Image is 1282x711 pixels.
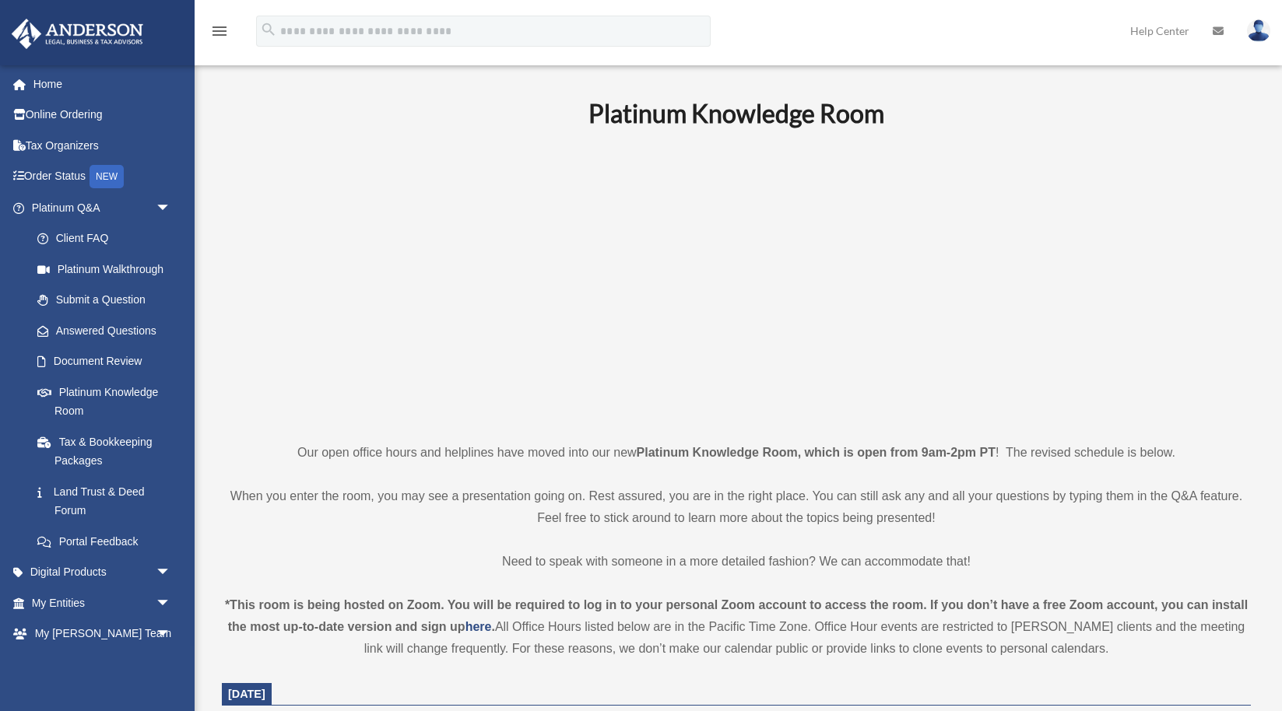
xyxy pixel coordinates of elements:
iframe: 231110_Toby_KnowledgeRoom [503,150,970,413]
img: User Pic [1247,19,1270,42]
a: Online Ordering [11,100,195,131]
a: My Documentsarrow_drop_down [11,649,195,680]
strong: . [491,620,494,633]
i: menu [210,22,229,40]
span: arrow_drop_down [156,618,187,650]
a: Order StatusNEW [11,161,195,193]
a: Land Trust & Deed Forum [22,476,195,526]
a: Tax Organizers [11,130,195,161]
span: arrow_drop_down [156,587,187,619]
a: Tax & Bookkeeping Packages [22,426,195,476]
a: Document Review [22,346,195,377]
a: Client FAQ [22,223,195,254]
p: Need to speak with someone in a more detailed fashion? We can accommodate that! [222,551,1251,573]
p: When you enter the room, you may see a presentation going on. Rest assured, you are in the right ... [222,485,1251,529]
a: Digital Productsarrow_drop_down [11,557,195,588]
img: Anderson Advisors Platinum Portal [7,19,148,49]
b: Platinum Knowledge Room [588,98,884,128]
span: arrow_drop_down [156,649,187,681]
strong: *This room is being hosted on Zoom. You will be required to log in to your personal Zoom account ... [225,598,1248,633]
a: Portal Feedback [22,526,195,557]
a: My Entitiesarrow_drop_down [11,587,195,618]
a: menu [210,27,229,40]
span: arrow_drop_down [156,192,187,224]
strong: Platinum Knowledge Room, which is open from 9am-2pm PT [637,446,996,459]
i: search [260,21,277,38]
a: Submit a Question [22,285,195,316]
span: [DATE] [228,688,265,700]
div: NEW [90,165,124,188]
a: Platinum Walkthrough [22,254,195,285]
a: here [465,620,492,633]
a: My [PERSON_NAME] Teamarrow_drop_down [11,618,195,650]
a: Answered Questions [22,315,195,346]
div: All Office Hours listed below are in the Pacific Time Zone. Office Hour events are restricted to ... [222,594,1251,660]
span: arrow_drop_down [156,557,187,589]
p: Our open office hours and helplines have moved into our new ! The revised schedule is below. [222,442,1251,464]
a: Platinum Q&Aarrow_drop_down [11,192,195,223]
a: Home [11,68,195,100]
a: Platinum Knowledge Room [22,377,187,426]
